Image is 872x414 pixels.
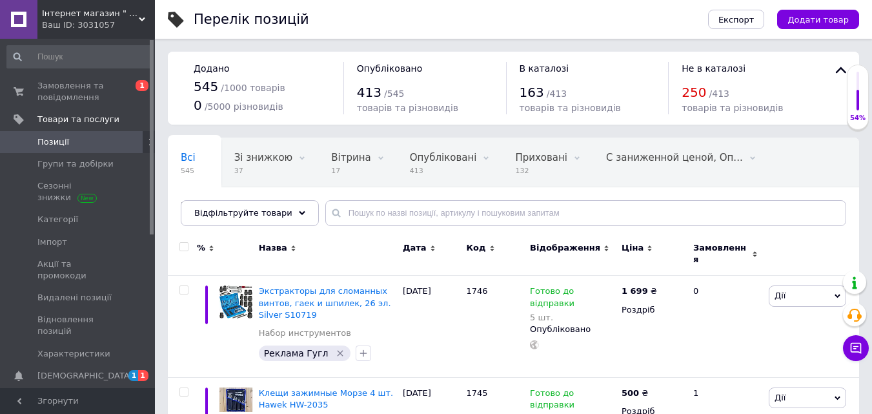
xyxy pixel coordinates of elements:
[331,166,370,176] span: 17
[357,103,458,113] span: товарів та різновидів
[622,242,644,254] span: Ціна
[37,292,112,304] span: Видалені позиції
[693,242,749,265] span: Замовлення
[357,85,381,100] span: 413
[37,258,119,282] span: Акції та промокоди
[37,214,78,225] span: Категорії
[194,13,309,26] div: Перелік позицій
[593,138,769,187] div: С заниженной ценой, Опубликованные
[42,8,139,19] span: Інтернет магазин " Korvet "
[37,136,69,148] span: Позиції
[37,370,133,382] span: [DEMOGRAPHIC_DATA]
[520,103,621,113] span: товарів та різновидів
[181,152,196,163] span: Всі
[787,15,849,25] span: Додати товар
[709,88,729,99] span: / 413
[708,10,765,29] button: Експорт
[622,285,657,297] div: ₴
[400,276,463,378] div: [DATE]
[357,63,423,74] span: Опубліковано
[194,208,292,218] span: Відфільтруйте товари
[410,152,477,163] span: Опубліковані
[775,291,786,300] span: Дії
[682,103,783,113] span: товарів та різновидів
[37,114,119,125] span: Товари та послуги
[221,83,285,93] span: / 1000 товарів
[37,80,119,103] span: Замовлення та повідомлення
[194,79,218,94] span: 545
[530,286,574,311] span: Готово до відправки
[138,370,148,381] span: 1
[530,313,615,322] div: 5 шт.
[234,152,292,163] span: Зі знижкою
[194,98,202,113] span: 0
[547,88,567,99] span: / 413
[622,388,648,399] div: ₴
[37,348,110,360] span: Характеристики
[718,15,755,25] span: Експорт
[530,388,574,413] span: Готово до відправки
[197,242,205,254] span: %
[606,152,743,163] span: С заниженной ценой, Оп...
[128,370,139,381] span: 1
[234,166,292,176] span: 37
[6,45,152,68] input: Пошук
[515,152,567,163] span: Приховані
[466,388,487,398] span: 1745
[205,101,283,112] span: / 5000 різновидів
[520,85,544,100] span: 163
[37,236,67,248] span: Імпорт
[259,388,394,409] a: Клещи зажимные Морзе 4 шт. Hawek HW-2035
[622,388,639,398] b: 500
[259,242,287,254] span: Назва
[410,166,477,176] span: 413
[530,324,615,335] div: Опубліковано
[331,152,370,163] span: Вітрина
[775,393,786,402] span: Дії
[181,201,262,212] span: Коренева група
[403,242,427,254] span: Дата
[520,63,569,74] span: В каталозі
[335,348,345,358] svg: Видалити мітку
[219,285,252,318] img: Экстракторы для сломанных винтов, гаек и шпилек, 26 эл. Silver S10719
[466,242,485,254] span: Код
[325,200,846,226] input: Пошук по назві позиції, артикулу і пошуковим запитам
[515,166,567,176] span: 132
[530,242,600,254] span: Відображення
[685,276,766,378] div: 0
[136,80,148,91] span: 1
[466,286,487,296] span: 1746
[181,166,196,176] span: 545
[384,88,404,99] span: / 545
[259,286,391,319] a: Экстракторы для сломанных винтов, гаек и шпилек, 26 эл. Silver S10719
[42,19,155,31] div: Ваш ID: 3031057
[264,348,329,358] span: Реклама Гугл
[37,180,119,203] span: Сезонні знижки
[259,327,351,339] a: Набор инструментов
[843,335,869,361] button: Чат з покупцем
[219,388,252,412] img: Клещи зажимные Морзе 4 шт. Hawek HW-2035
[847,114,868,123] div: 54%
[622,286,648,296] b: 1 699
[37,314,119,337] span: Відновлення позицій
[37,158,114,170] span: Групи та добірки
[622,304,682,316] div: Роздріб
[682,63,745,74] span: Не в каталозі
[194,63,229,74] span: Додано
[682,85,706,100] span: 250
[777,10,859,29] button: Додати товар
